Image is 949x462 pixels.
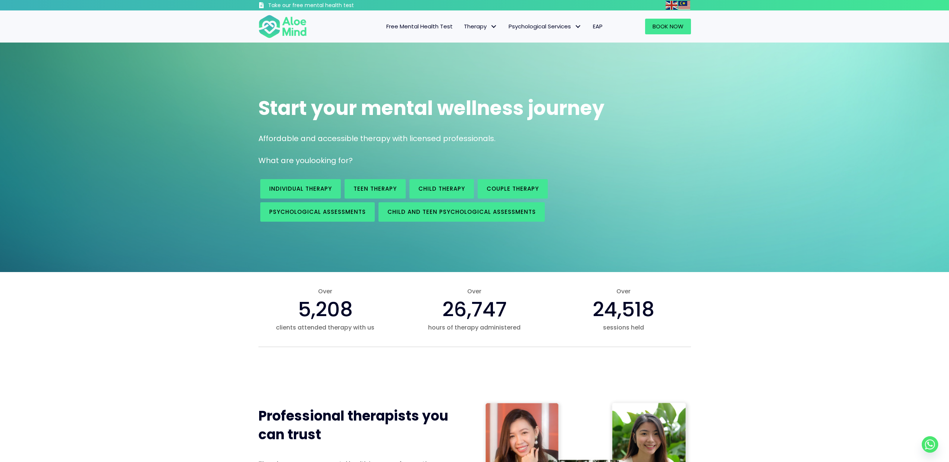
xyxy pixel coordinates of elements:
span: looking for? [309,155,353,166]
span: 24,518 [593,295,654,324]
span: Child Therapy [418,185,465,193]
span: Psychological Services: submenu [573,21,584,32]
span: Child and Teen Psychological assessments [387,208,536,216]
span: Psychological Services [509,22,582,30]
span: Therapy [464,22,497,30]
a: English [666,1,678,9]
span: Free Mental Health Test [386,22,453,30]
a: Psychological assessments [260,202,375,222]
a: Whatsapp [922,436,938,453]
span: Therapy: submenu [488,21,499,32]
a: Teen Therapy [345,179,406,199]
span: 26,747 [442,295,507,324]
img: en [666,1,678,10]
img: Aloe mind Logo [258,14,307,39]
span: Over [407,287,541,296]
span: 5,208 [298,295,353,324]
span: hours of therapy administered [407,323,541,332]
a: Couple therapy [478,179,548,199]
a: Psychological ServicesPsychological Services: submenu [503,19,587,34]
img: ms [678,1,690,10]
h3: Take our free mental health test [268,2,394,9]
a: TherapyTherapy: submenu [458,19,503,34]
span: Teen Therapy [353,185,397,193]
a: Child and Teen Psychological assessments [378,202,545,222]
span: Professional therapists you can trust [258,406,448,444]
span: Over [556,287,691,296]
span: Over [258,287,393,296]
a: Take our free mental health test [258,2,394,10]
p: Affordable and accessible therapy with licensed professionals. [258,133,691,144]
a: EAP [587,19,608,34]
span: Book Now [653,22,684,30]
span: Psychological assessments [269,208,366,216]
span: Individual therapy [269,185,332,193]
a: Book Now [645,19,691,34]
a: Child Therapy [409,179,474,199]
span: What are you [258,155,309,166]
a: Malay [678,1,691,9]
span: Couple therapy [487,185,539,193]
a: Free Mental Health Test [381,19,458,34]
a: Individual therapy [260,179,341,199]
span: clients attended therapy with us [258,323,393,332]
span: EAP [593,22,603,30]
span: Start your mental wellness journey [258,94,604,122]
span: sessions held [556,323,691,332]
nav: Menu [317,19,608,34]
